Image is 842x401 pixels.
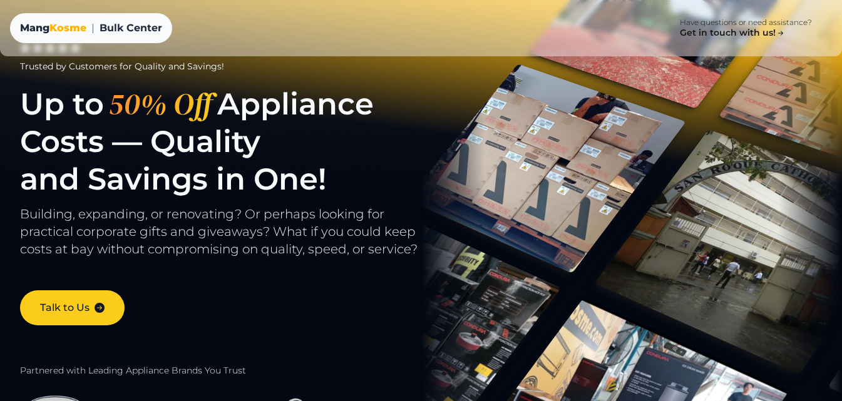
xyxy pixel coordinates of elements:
[20,85,448,198] h1: Up to Appliance Costs — Quality and Savings in One!
[20,21,86,36] a: MangKosme
[20,60,448,73] div: Trusted by Customers for Quality and Savings!
[660,10,832,46] a: Have questions or need assistance? Get in touch with us!
[104,85,217,123] span: 50% Off
[680,18,812,28] p: Have questions or need assistance?
[20,290,125,325] a: Talk to Us
[680,28,786,39] h4: Get in touch with us!
[100,21,162,36] span: Bulk Center
[49,22,86,34] span: Kosme
[91,21,95,36] span: |
[20,205,448,270] p: Building, expanding, or renovating? Or perhaps looking for practical corporate gifts and giveaway...
[20,21,86,36] div: Mang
